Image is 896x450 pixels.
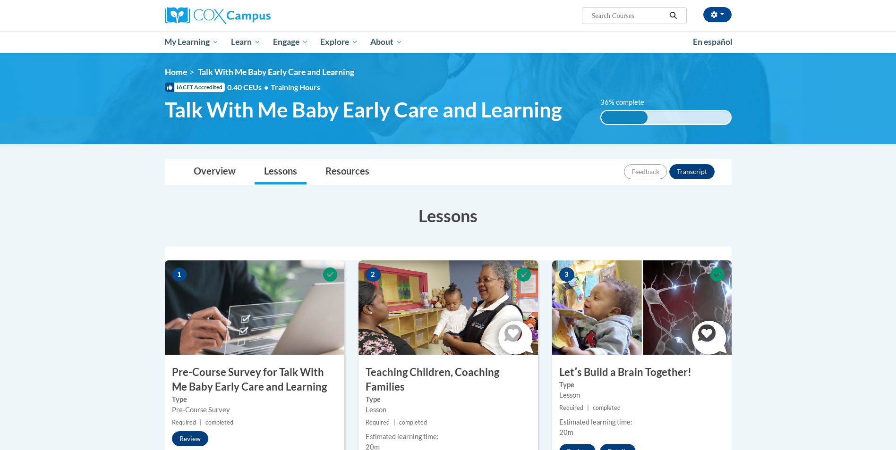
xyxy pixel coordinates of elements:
span: About [370,36,402,48]
span: completed [593,404,621,411]
h3: Lessons [165,204,732,227]
span: Talk With Me Baby Early Care and Learning [198,67,354,77]
h3: Teaching Children, Coaching Families [358,365,538,394]
a: Learn [225,31,267,53]
span: • [264,83,268,92]
div: Lesson [366,405,531,415]
span: Required [559,404,583,411]
span: 1 [172,267,187,282]
span: Talk With Me Baby Early Care and Learning [165,97,562,122]
a: Explore [314,31,364,53]
button: Search [666,10,680,21]
div: Lesson [559,390,725,400]
img: Course Image [552,260,732,355]
span: completed [205,419,233,426]
button: Transcript [669,164,715,179]
a: Cox Campus [165,7,344,24]
a: Resources [316,159,379,184]
div: Pre-Course Survey [172,405,337,415]
span: 0.40 CEUs [227,82,271,92]
span: | [587,404,589,411]
h3: Pre-Course Survey for Talk With Me Baby Early Care and Learning [165,365,344,394]
a: Home [165,67,187,77]
img: Course Image [358,260,538,355]
button: Review [172,431,208,446]
a: Engage [267,31,315,53]
button: Account Settings [703,7,732,22]
span: 20m [559,428,573,436]
span: Engage [273,36,308,48]
a: About [364,31,409,53]
span: 3 [559,267,574,282]
div: 36% complete [601,111,648,124]
span: Explore [320,36,358,48]
div: Main menu [151,31,746,53]
label: 36% complete [600,97,655,108]
span: 2 [366,267,381,282]
span: completed [399,419,427,426]
label: Type [172,394,337,405]
button: Feedback [624,164,667,179]
a: Overview [184,159,245,184]
label: Type [559,380,725,390]
span: Training Hours [271,83,320,92]
span: Required [172,419,196,426]
input: Search Courses [590,10,666,21]
a: En español [687,32,739,52]
div: Estimated learning time: [559,417,725,427]
span: En español [693,37,733,47]
span: Required [366,419,390,426]
a: Lessons [255,159,307,184]
div: Estimated learning time: [366,432,531,442]
span: My Learning [164,36,219,48]
span: | [200,419,202,426]
img: Course Image [165,260,344,355]
span: Learn [231,36,261,48]
span: | [393,419,395,426]
img: Cox Campus [165,7,271,24]
h3: Letʹs Build a Brain Together! [552,365,732,380]
span: IACET Accredited [165,83,225,92]
a: My Learning [159,31,225,53]
label: Type [366,394,531,405]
